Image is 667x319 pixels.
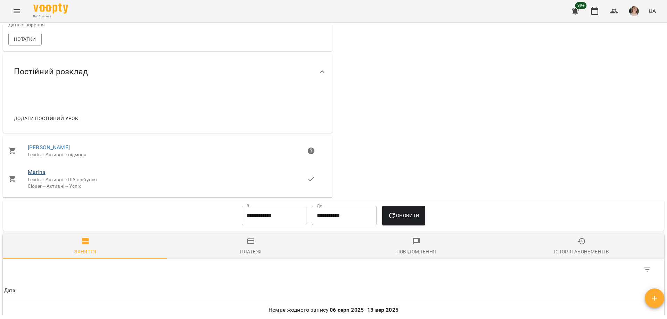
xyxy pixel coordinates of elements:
a: [PERSON_NAME] [28,144,70,151]
span: → [41,152,46,157]
span: → [42,183,47,189]
span: Нотатки [14,35,36,43]
p: Немає жодного запису [4,306,663,314]
b: 06 серп 2025 - 13 вер 2025 [330,307,398,313]
a: Marina [28,169,46,175]
img: Voopty Logo [33,3,68,14]
span: For Business [33,14,68,19]
span: → [64,183,69,189]
div: Постійний розклад [3,54,332,90]
div: Заняття [74,247,97,256]
span: → [41,177,46,182]
div: Closer Активні Успіх [28,183,307,190]
img: 6afb9eb6cc617cb6866001ac461bd93f.JPG [629,6,639,16]
span: Додати постійний урок [14,114,78,123]
div: Table Toolbar [3,259,664,281]
span: → [63,177,68,182]
button: Нотатки [8,33,42,45]
div: Історія абонементів [554,247,609,256]
span: Дата [4,286,663,295]
span: UA [649,7,656,15]
div: Sort [4,286,15,295]
div: Leads Активні відмова [28,151,307,158]
div: Платежі [240,247,262,256]
p: Дата створення [8,22,166,28]
button: Оновити [382,206,425,225]
button: Додати постійний урок [11,112,81,125]
button: UA [646,5,659,17]
div: Leads Активні ШУ відбувся [28,176,307,183]
span: Постійний розклад [14,66,88,77]
span: → [63,152,68,157]
button: Фільтр [639,261,656,278]
span: 99+ [575,2,587,9]
div: Повідомлення [396,247,436,256]
span: Оновити [388,211,419,220]
div: Дата [4,286,15,295]
button: Menu [8,3,25,19]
